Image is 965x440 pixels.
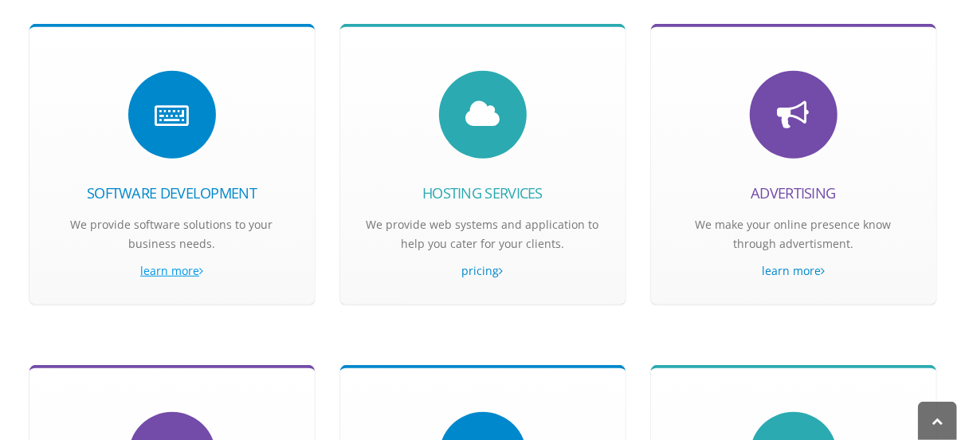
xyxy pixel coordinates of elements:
p: We provide web systems and application to help you cater for your clients. [364,215,602,281]
p: We make your online presence know through advertisment. [675,215,912,281]
h4: Hosting Services [364,183,602,204]
h4: SOFTWARE DEVELOPMENT [53,183,291,204]
p: We provide software solutions to your business needs. [53,215,291,281]
a: pricing [364,261,602,281]
h4: ADVERTISING [675,183,912,204]
a: learn more [675,261,912,281]
a: learn more [53,261,291,281]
